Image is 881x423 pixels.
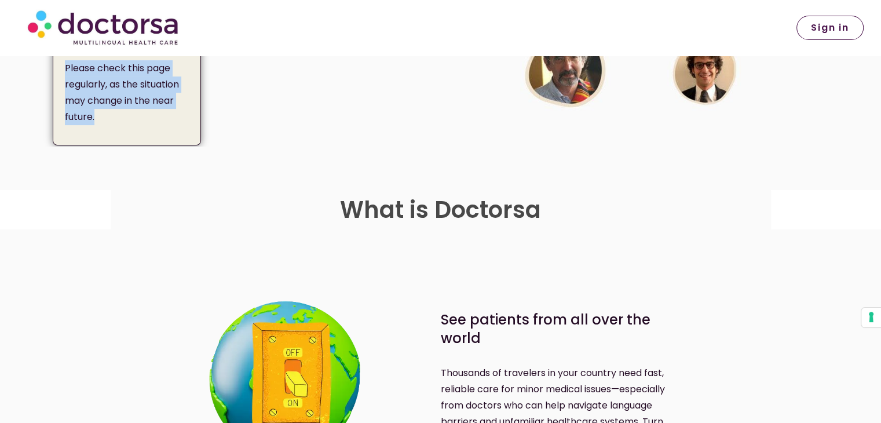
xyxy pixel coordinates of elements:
p: Please check this page regularly, as the situation may change in the near future. [65,60,192,125]
p: See patients from all over the world [441,311,653,348]
h2: What is Doctorsa [116,196,765,224]
a: Sign in [796,16,864,40]
button: Your consent preferences for tracking technologies [861,308,881,327]
span: Sign in [811,23,849,32]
